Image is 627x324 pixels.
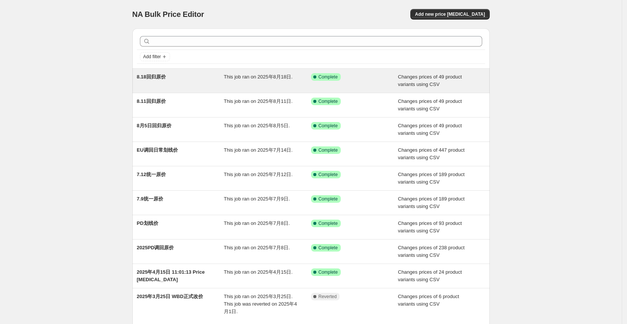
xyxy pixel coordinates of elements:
[224,172,293,177] span: This job ran on 2025年7月12日.
[398,269,462,282] span: Changes prices of 24 product variants using CSV
[319,98,338,104] span: Complete
[319,245,338,251] span: Complete
[398,123,462,136] span: Changes prices of 49 product variants using CSV
[137,269,205,282] span: 2025年4月15日 11:01:13 Price [MEDICAL_DATA]
[398,196,465,209] span: Changes prices of 189 product variants using CSV
[224,245,290,250] span: This job ran on 2025年7月8日.
[137,147,178,153] span: EU调回日常划线价
[398,98,462,112] span: Changes prices of 49 product variants using CSV
[137,294,203,299] span: 2025年3月25日 WBD正式改价
[224,220,290,226] span: This job ran on 2025年7月8日.
[398,245,465,258] span: Changes prices of 238 product variants using CSV
[319,294,337,300] span: Reverted
[132,10,204,18] span: NA Bulk Price Editor
[137,220,158,226] span: PD划线价
[137,245,174,250] span: 2025PD调回原价
[398,74,462,87] span: Changes prices of 49 product variants using CSV
[319,123,338,129] span: Complete
[319,172,338,178] span: Complete
[224,269,293,275] span: This job ran on 2025年4月15日.
[224,98,293,104] span: This job ran on 2025年8月11日.
[319,220,338,226] span: Complete
[224,74,293,80] span: This job ran on 2025年8月18日.
[224,123,290,128] span: This job ran on 2025年8月5日.
[137,123,172,128] span: 8月5日回归原价
[410,9,489,20] button: Add new price [MEDICAL_DATA]
[319,147,338,153] span: Complete
[398,172,465,185] span: Changes prices of 189 product variants using CSV
[137,196,163,202] span: 7.9统一原价
[398,147,465,160] span: Changes prices of 447 product variants using CSV
[398,220,462,234] span: Changes prices of 93 product variants using CSV
[224,196,290,202] span: This job ran on 2025年7月9日.
[143,54,161,60] span: Add filter
[224,294,297,314] span: This job ran on 2025年3月25日. This job was reverted on 2025年4月1日.
[137,172,166,177] span: 7.12统一原价
[140,52,170,61] button: Add filter
[224,147,293,153] span: This job ran on 2025年7月14日.
[137,98,166,104] span: 8.11回归原价
[319,269,338,275] span: Complete
[398,294,459,307] span: Changes prices of 6 product variants using CSV
[319,74,338,80] span: Complete
[319,196,338,202] span: Complete
[415,11,485,17] span: Add new price [MEDICAL_DATA]
[137,74,166,80] span: 8.18回归原价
